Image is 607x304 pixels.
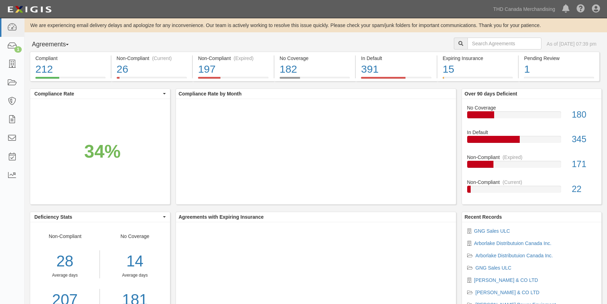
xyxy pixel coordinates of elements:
[566,133,601,146] div: 345
[198,55,268,62] div: Non-Compliant (Expired)
[476,265,512,271] a: GNG Sales ULC
[524,55,594,62] div: Pending Review
[547,40,596,47] div: As of [DATE] 07:39 pm
[468,38,541,49] input: Search Agreements
[361,62,431,77] div: 391
[490,2,559,16] a: THD Canada Merchandising
[519,77,600,82] a: Pending Review1
[465,91,517,97] b: Over 90 days Deficient
[117,55,187,62] div: Non-Compliant (Current)
[193,77,274,82] a: Non-Compliant(Expired)197
[117,62,187,77] div: 26
[462,154,602,161] div: Non-Compliant
[152,55,172,62] div: (Current)
[503,179,522,186] div: (Current)
[105,272,164,278] div: Average days
[356,77,437,82] a: In Default391
[34,213,161,220] span: Deficiency Stats
[280,55,350,62] div: No Coverage
[467,179,596,198] a: Non-Compliant(Current)22
[467,154,596,179] a: Non-Compliant(Expired)171
[524,62,594,77] div: 1
[179,91,242,97] b: Compliance Rate by Month
[280,62,350,77] div: 182
[476,253,553,258] a: Arborlake Distributuion Canada Inc.
[30,77,111,82] a: Compliant212
[462,129,602,136] div: In Default
[274,77,355,82] a: No Coverage182
[566,158,601,171] div: 171
[35,62,105,77] div: 212
[467,129,596,154] a: In Default345
[30,38,82,52] button: Agreements
[437,77,518,82] a: Expiring Insurance15
[111,77,192,82] a: Non-Compliant(Current)26
[14,46,22,53] div: 1
[234,55,254,62] div: (Expired)
[467,104,596,129] a: No Coverage180
[474,277,538,283] a: [PERSON_NAME] & CO LTD
[105,250,164,272] div: 14
[443,62,513,77] div: 15
[361,55,431,62] div: In Default
[84,138,121,164] div: 34%
[577,5,585,13] i: Help Center - Complianz
[198,62,268,77] div: 197
[30,212,170,222] button: Deficiency Stats
[34,90,161,97] span: Compliance Rate
[503,154,523,161] div: (Expired)
[30,89,170,99] button: Compliance Rate
[25,22,607,29] div: We are experiencing email delivery delays and apologize for any inconvenience. Our team is active...
[30,250,100,272] div: 28
[35,55,105,62] div: Compliant
[443,55,513,62] div: Expiring Insurance
[179,214,264,220] b: Agreements with Expiring Insurance
[462,104,602,111] div: No Coverage
[474,228,510,234] a: GNG Sales ULC
[462,179,602,186] div: Non-Compliant
[566,108,601,121] div: 180
[474,240,552,246] a: Arborlake Distributuion Canada Inc.
[476,290,540,295] a: [PERSON_NAME] & CO LTD
[5,3,54,16] img: logo-5460c22ac91f19d4615b14bd174203de0afe785f0fc80cf4dbbc73dc1793850b.png
[566,183,601,196] div: 22
[30,272,100,278] div: Average days
[465,214,502,220] b: Recent Records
